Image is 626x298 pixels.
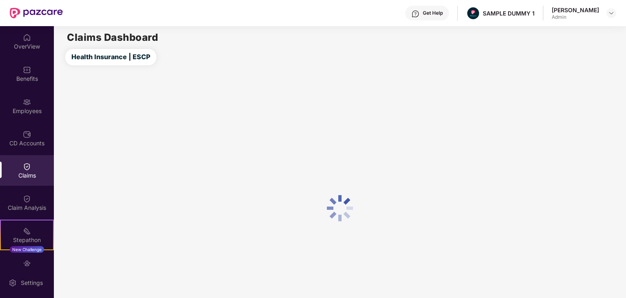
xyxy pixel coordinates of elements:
h2: Claims Dashboard [67,33,158,42]
div: Settings [18,279,45,287]
img: Pazcare_Alternative_logo-01-01.png [467,7,479,19]
img: svg+xml;base64,PHN2ZyBpZD0iSG9tZSIgeG1sbnM9Imh0dHA6Ly93d3cudzMub3JnLzIwMDAvc3ZnIiB3aWR0aD0iMjAiIG... [23,33,31,42]
img: svg+xml;base64,PHN2ZyB4bWxucz0iaHR0cDovL3d3dy53My5vcmcvMjAwMC9zdmciIHdpZHRoPSIyMSIgaGVpZ2h0PSIyMC... [23,227,31,235]
div: Stepathon [1,236,53,244]
span: Health Insurance | ESCP [71,52,150,62]
img: svg+xml;base64,PHN2ZyBpZD0iRW1wbG95ZWVzIiB4bWxucz0iaHR0cDovL3d3dy53My5vcmcvMjAwMC9zdmciIHdpZHRoPS... [23,98,31,106]
img: svg+xml;base64,PHN2ZyBpZD0iRW5kb3JzZW1lbnRzIiB4bWxucz0iaHR0cDovL3d3dy53My5vcmcvMjAwMC9zdmciIHdpZH... [23,259,31,267]
div: SAMPLE DUMMY 1 [483,9,535,17]
div: Get Help [423,10,443,16]
img: svg+xml;base64,PHN2ZyBpZD0iQ2xhaW0iIHhtbG5zPSJodHRwOi8vd3d3LnczLm9yZy8yMDAwL3N2ZyIgd2lkdGg9IjIwIi... [23,162,31,171]
img: svg+xml;base64,PHN2ZyBpZD0iRHJvcGRvd24tMzJ4MzIiIHhtbG5zPSJodHRwOi8vd3d3LnczLm9yZy8yMDAwL3N2ZyIgd2... [608,10,615,16]
img: New Pazcare Logo [10,8,63,18]
img: svg+xml;base64,PHN2ZyBpZD0iQ0RfQWNjb3VudHMiIGRhdGEtbmFtZT0iQ0QgQWNjb3VudHMiIHhtbG5zPSJodHRwOi8vd3... [23,130,31,138]
img: svg+xml;base64,PHN2ZyBpZD0iU2V0dGluZy0yMHgyMCIgeG1sbnM9Imh0dHA6Ly93d3cudzMub3JnLzIwMDAvc3ZnIiB3aW... [9,279,17,287]
div: [PERSON_NAME] [552,6,599,14]
img: svg+xml;base64,PHN2ZyBpZD0iQmVuZWZpdHMiIHhtbG5zPSJodHRwOi8vd3d3LnczLm9yZy8yMDAwL3N2ZyIgd2lkdGg9Ij... [23,66,31,74]
img: svg+xml;base64,PHN2ZyBpZD0iSGVscC0zMngzMiIgeG1sbnM9Imh0dHA6Ly93d3cudzMub3JnLzIwMDAvc3ZnIiB3aWR0aD... [411,10,420,18]
div: New Challenge [10,246,44,253]
img: svg+xml;base64,PHN2ZyBpZD0iQ2xhaW0iIHhtbG5zPSJodHRwOi8vd3d3LnczLm9yZy8yMDAwL3N2ZyIgd2lkdGg9IjIwIi... [23,195,31,203]
button: Health Insurance | ESCP [65,49,156,65]
div: Admin [552,14,599,20]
